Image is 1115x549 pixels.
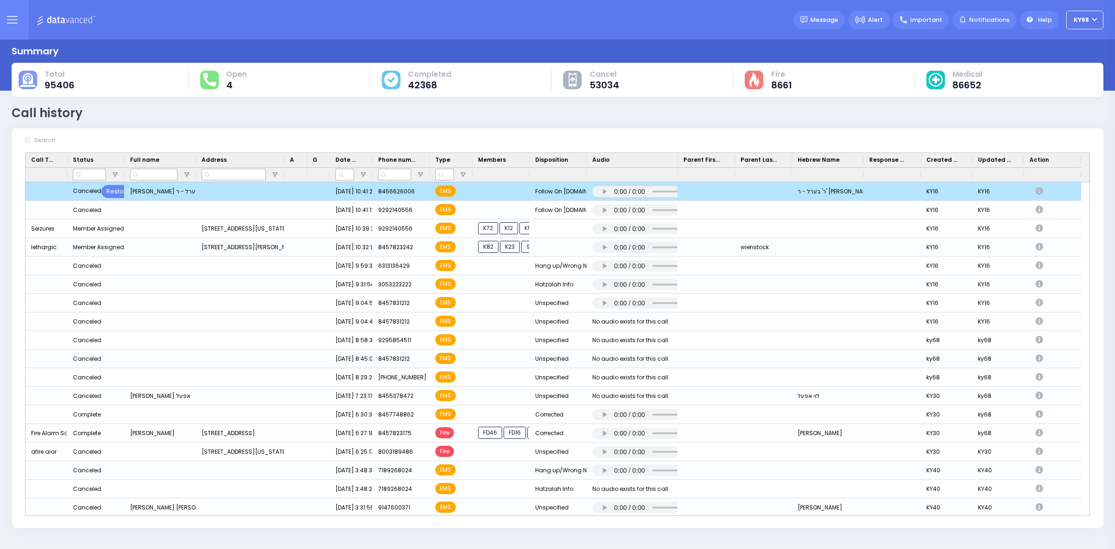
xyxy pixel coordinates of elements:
div: [PERSON_NAME] [125,424,196,443]
div: [DATE] 7:23:17 AM [330,387,373,405]
div: Canceled [73,464,101,476]
div: KY40 [921,480,972,498]
button: Open Filter Menu [111,171,119,179]
img: medical-cause.svg [929,73,943,87]
img: other-cause.svg [569,73,577,87]
span: Date & Time [335,156,360,164]
input: Type Filter Input [435,169,454,180]
input: Search [31,132,171,149]
div: Unspecified [530,498,587,517]
span: FD75 [527,427,551,439]
div: [DATE] 8:29:26 AM [330,368,373,387]
div: KY16 [972,257,1024,275]
span: 4 [226,80,247,90]
span: Fire [435,427,454,438]
span: EMS [435,464,456,476]
div: Press SPACE to select this row. [26,350,1081,368]
div: KY16 [972,219,1024,238]
div: [DATE] 10:39:27 AM [330,219,373,238]
span: K12 [499,222,518,234]
span: 8661 [771,80,792,90]
div: Press SPACE to select this row. [26,219,1081,238]
div: Summary [12,44,59,58]
div: [DATE] 10:32:13 AM [330,238,373,257]
div: KY16 [921,238,972,257]
div: [DATE] 3:48:33 AM [330,461,373,480]
span: ky68 [1074,16,1089,24]
div: Press SPACE to select this row. [26,331,1081,350]
button: Open Filter Menu [417,171,424,179]
button: Open Filter Menu [183,171,190,179]
div: Follow On [DOMAIN_NAME] [530,182,587,201]
div: [DATE] 9:04:51 AM [330,294,373,312]
span: EMS [435,483,456,494]
div: KY30 [921,387,972,405]
span: Updated By Dispatcher [978,156,1011,164]
span: Cancel [590,70,619,79]
img: message.svg [800,16,807,23]
span: Age [290,156,294,164]
button: Open Filter Menu [271,171,279,179]
div: lethargic [26,238,67,257]
div: KY16 [921,182,972,201]
div: Press SPACE to select this row. [26,387,1081,405]
div: Press SPACE to select this row. [26,424,1081,443]
div: [DATE] 9:04:42 AM [330,312,373,331]
div: לוי אפעל [792,387,864,405]
div: Canceled [73,260,101,272]
span: 9295854511 [378,336,411,344]
button: ky68 [1066,11,1103,29]
span: EMS [435,390,456,401]
div: KY16 [972,294,1024,312]
span: EMS [435,316,456,327]
div: ky68 [972,387,1024,405]
span: Important [910,15,942,25]
div: Press SPACE to select this row. [26,238,1081,257]
input: Address Filter Input [202,169,266,180]
div: ky68 [972,350,1024,368]
div: [PERSON_NAME] ר' בערל - ר' [PERSON_NAME] [125,182,196,201]
div: Fire Alarm Sounding [26,424,67,443]
div: Complete [73,427,101,439]
span: 8456626006 [378,187,415,195]
img: Logo [37,14,98,26]
span: Audio [592,156,610,164]
div: Complete [73,409,101,421]
span: Full name [130,156,159,164]
div: No audio exists for this call. [592,353,669,365]
span: K72 [478,222,498,234]
input: Phone number Filter Input [378,169,411,180]
div: Unspecified [530,312,587,331]
div: No audio exists for this call. [592,316,669,328]
div: [STREET_ADDRESS][US_STATE] [196,443,284,461]
div: KY16 [972,312,1024,331]
div: Press SPACE to select this row. [26,480,1081,498]
div: KY30 [921,443,972,461]
button: Open Filter Menu [360,171,367,179]
a: Restore [101,185,135,198]
span: 53034 [590,80,619,90]
span: EMS [435,409,456,420]
img: fire-cause.svg [749,73,759,87]
span: 8457823175 [378,429,412,437]
div: KY40 [972,498,1024,517]
span: Status [73,156,93,164]
div: KY16 [972,182,1024,201]
div: Corrected [530,424,587,443]
div: [DATE] 10:41:26 AM [330,182,373,201]
span: 904 [521,241,543,253]
div: [DATE] 9:31:54 AM [330,275,373,294]
span: Disposition [535,156,568,164]
div: Unspecified [530,443,587,461]
span: 8457748862 [378,410,414,418]
div: Hatzalah Info [530,480,587,498]
span: Members [478,156,506,164]
span: Created By Dispatcher [926,156,959,164]
span: 95406 [45,80,74,90]
div: Press SPACE to select this row. [26,368,1081,387]
span: EMS [435,185,456,197]
span: Action [1030,156,1049,164]
img: cause-cover.svg [384,73,398,86]
div: ר' בערל - ר' [PERSON_NAME] [792,182,864,201]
